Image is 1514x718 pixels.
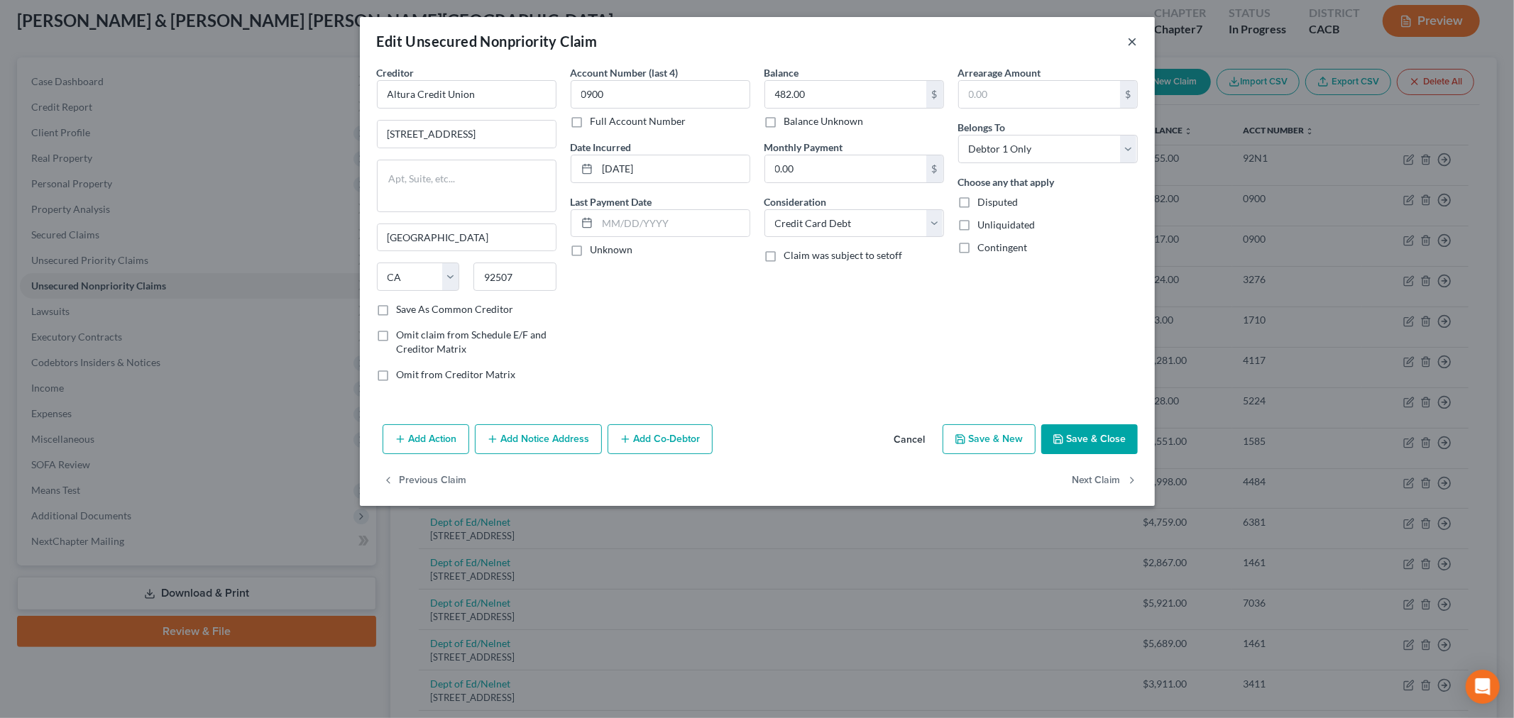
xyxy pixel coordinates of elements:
label: Account Number (last 4) [571,65,679,80]
label: Last Payment Date [571,194,652,209]
span: Belongs To [958,121,1006,133]
span: Claim was subject to setoff [784,249,903,261]
input: 0.00 [959,81,1120,108]
div: $ [926,81,943,108]
button: Previous Claim [383,465,467,495]
span: Contingent [978,241,1028,253]
label: Full Account Number [591,114,686,128]
span: Creditor [377,67,415,79]
input: MM/DD/YYYY [598,210,750,237]
button: Cancel [883,426,937,454]
label: Unknown [591,243,633,257]
input: MM/DD/YYYY [598,155,750,182]
label: Date Incurred [571,140,632,155]
label: Balance [764,65,799,80]
button: Save & Close [1041,424,1138,454]
span: Omit claim from Schedule E/F and Creditor Matrix [397,328,547,355]
div: Open Intercom Messenger [1466,670,1500,704]
input: XXXX [571,80,750,109]
button: Save & New [943,424,1036,454]
button: × [1128,33,1138,50]
label: Arrearage Amount [958,65,1041,80]
input: Enter zip... [473,263,556,291]
span: Unliquidated [978,219,1036,231]
label: Choose any that apply [958,175,1055,189]
label: Monthly Payment [764,140,843,155]
button: Next Claim [1073,465,1138,495]
input: Search creditor by name... [377,80,556,109]
input: 0.00 [765,155,926,182]
input: Enter address... [378,121,556,148]
button: Add Co-Debtor [608,424,713,454]
button: Add Action [383,424,469,454]
label: Consideration [764,194,827,209]
input: 0.00 [765,81,926,108]
input: Enter city... [378,224,556,251]
span: Disputed [978,196,1019,208]
button: Add Notice Address [475,424,602,454]
div: Edit Unsecured Nonpriority Claim [377,31,598,51]
label: Save As Common Creditor [397,302,514,316]
div: $ [1120,81,1137,108]
label: Balance Unknown [784,114,864,128]
span: Omit from Creditor Matrix [397,368,516,380]
div: $ [926,155,943,182]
